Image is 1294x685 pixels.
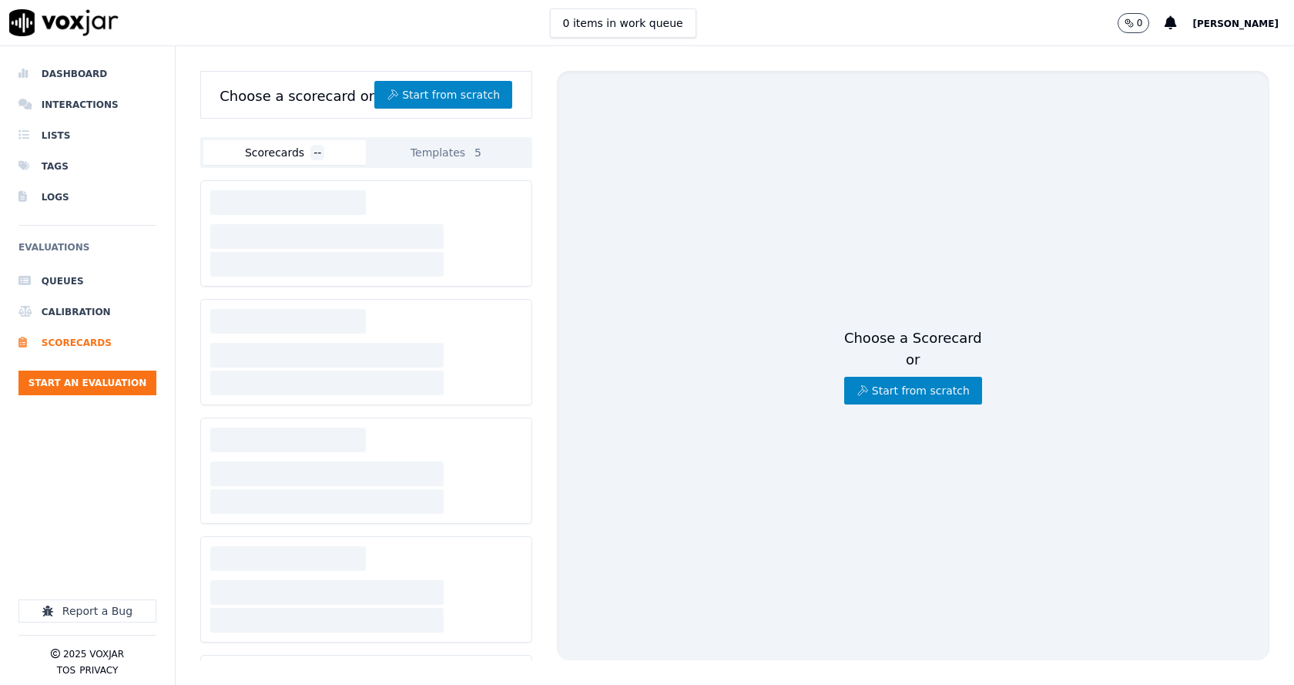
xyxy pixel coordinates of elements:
div: Choose a Scorecard or [844,327,982,405]
button: 0 [1118,13,1150,33]
p: 2025 Voxjar [63,648,124,660]
a: Tags [18,151,156,182]
a: Queues [18,266,156,297]
a: Lists [18,120,156,151]
button: [PERSON_NAME] [1192,14,1294,32]
button: Start an Evaluation [18,371,156,395]
button: Start from scratch [844,377,982,405]
span: 5 [471,145,484,160]
button: Templates [366,140,528,165]
button: Privacy [79,664,118,677]
button: Scorecards [203,140,366,165]
img: voxjar logo [9,9,119,36]
button: Start from scratch [374,81,512,109]
a: Scorecards [18,327,156,358]
button: 0 items in work queue [550,8,696,38]
h6: Evaluations [18,238,156,266]
span: -- [310,145,324,160]
div: Choose a scorecard or [200,71,532,119]
button: Report a Bug [18,599,156,623]
a: Logs [18,182,156,213]
button: TOS [57,664,75,677]
span: [PERSON_NAME] [1192,18,1279,29]
a: Dashboard [18,59,156,89]
a: Interactions [18,89,156,120]
a: Calibration [18,297,156,327]
p: 0 [1137,17,1143,29]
